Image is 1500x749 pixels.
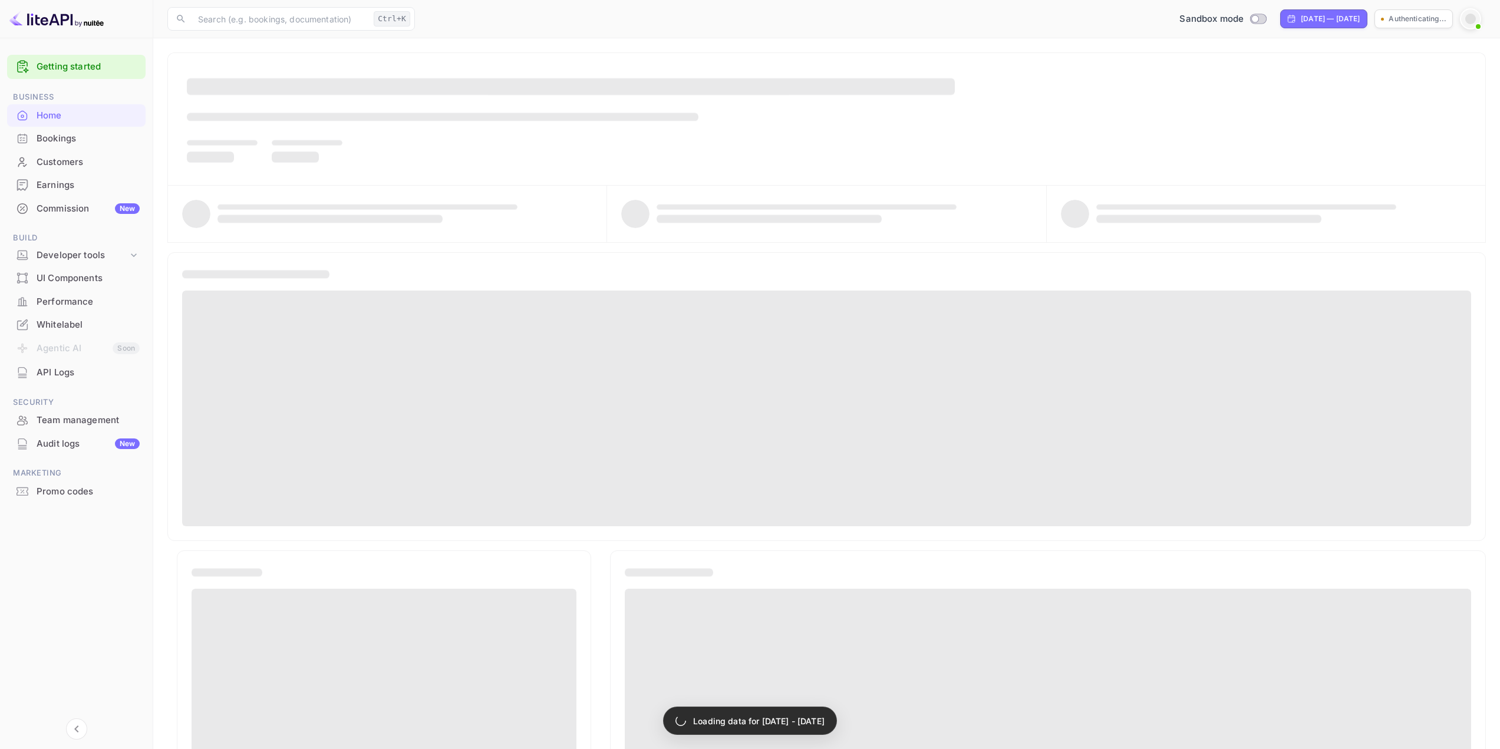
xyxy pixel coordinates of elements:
div: Audit logsNew [7,433,146,456]
div: Getting started [7,55,146,79]
a: Customers [7,151,146,173]
a: Team management [7,409,146,431]
a: API Logs [7,361,146,383]
a: UI Components [7,267,146,289]
div: New [115,438,140,449]
a: Home [7,104,146,126]
a: Promo codes [7,480,146,502]
span: Sandbox mode [1179,12,1244,26]
a: Performance [7,291,146,312]
span: Business [7,91,146,104]
div: CommissionNew [7,197,146,220]
img: LiteAPI logo [9,9,104,28]
p: Authenticating... [1389,14,1446,24]
div: Home [7,104,146,127]
div: New [115,203,140,214]
a: Bookings [7,127,146,149]
div: Developer tools [37,249,128,262]
div: Home [37,109,140,123]
div: Bookings [37,132,140,146]
div: Performance [7,291,146,314]
a: CommissionNew [7,197,146,219]
div: API Logs [7,361,146,384]
div: Developer tools [7,245,146,266]
div: Audit logs [37,437,140,451]
div: Promo codes [37,485,140,499]
div: API Logs [37,366,140,380]
span: Security [7,396,146,409]
div: Switch to Production mode [1175,12,1271,26]
span: Marketing [7,467,146,480]
div: Ctrl+K [374,11,410,27]
a: Whitelabel [7,314,146,335]
div: Customers [37,156,140,169]
div: Bookings [7,127,146,150]
div: UI Components [37,272,140,285]
div: Commission [37,202,140,216]
div: Promo codes [7,480,146,503]
div: Team management [7,409,146,432]
div: UI Components [7,267,146,290]
div: Team management [37,414,140,427]
input: Search (e.g. bookings, documentation) [191,7,369,31]
div: Earnings [7,174,146,197]
p: Loading data for [DATE] - [DATE] [693,715,825,727]
a: Audit logsNew [7,433,146,454]
div: [DATE] — [DATE] [1301,14,1360,24]
span: Build [7,232,146,245]
div: Performance [37,295,140,309]
button: Collapse navigation [66,718,87,740]
div: Customers [7,151,146,174]
a: Getting started [37,60,140,74]
div: Earnings [37,179,140,192]
div: Whitelabel [37,318,140,332]
div: Whitelabel [7,314,146,336]
a: Earnings [7,174,146,196]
